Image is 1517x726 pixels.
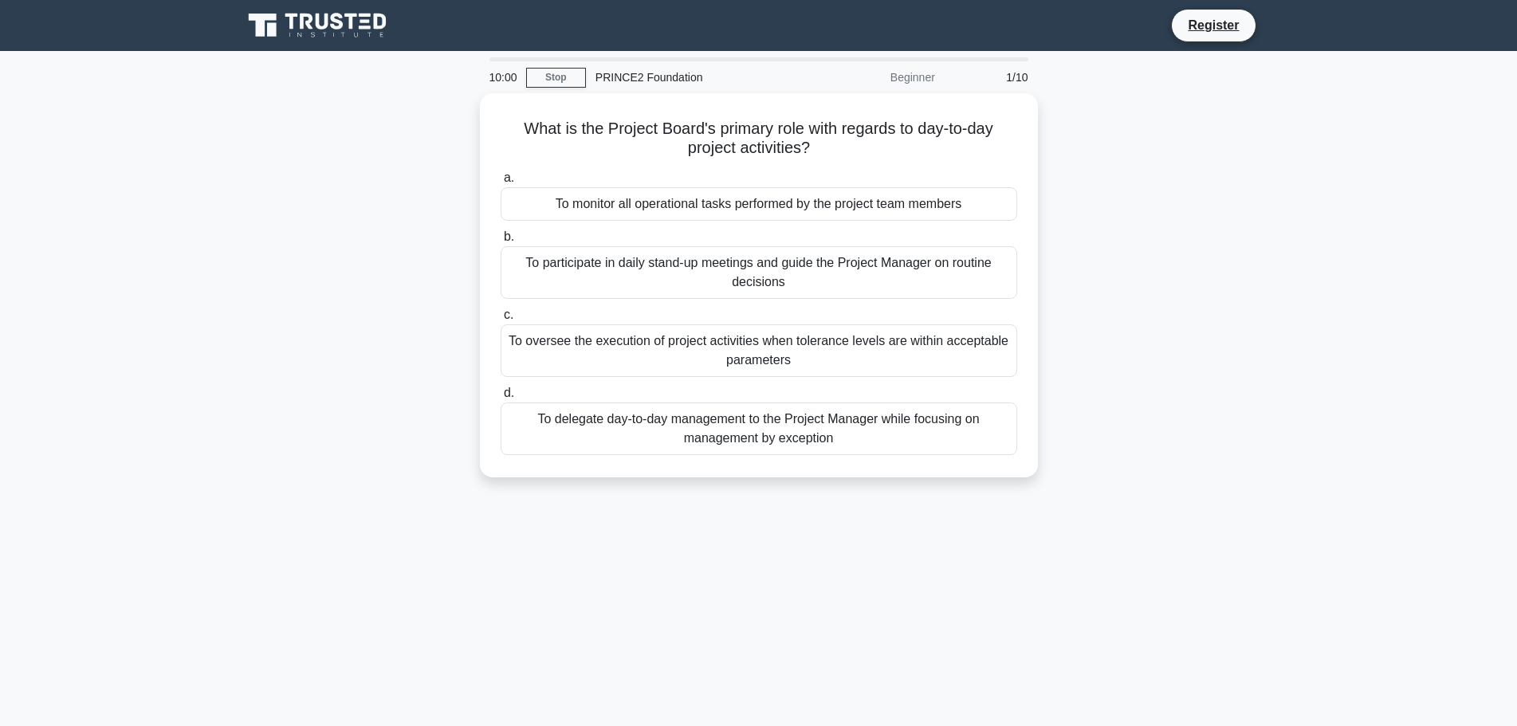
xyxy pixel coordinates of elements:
a: Register [1178,15,1248,35]
span: d. [504,386,514,399]
div: Beginner [805,61,945,93]
div: PRINCE2 Foundation [586,61,805,93]
span: c. [504,308,513,321]
span: b. [504,230,514,243]
a: Stop [526,68,586,88]
h5: What is the Project Board's primary role with regards to day-to-day project activities? [499,119,1019,159]
span: a. [504,171,514,184]
div: To oversee the execution of project activities when tolerance levels are within acceptable parame... [501,324,1017,377]
div: 10:00 [480,61,526,93]
div: To delegate day-to-day management to the Project Manager while focusing on management by exception [501,402,1017,455]
div: To monitor all operational tasks performed by the project team members [501,187,1017,221]
div: 1/10 [945,61,1038,93]
div: To participate in daily stand-up meetings and guide the Project Manager on routine decisions [501,246,1017,299]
